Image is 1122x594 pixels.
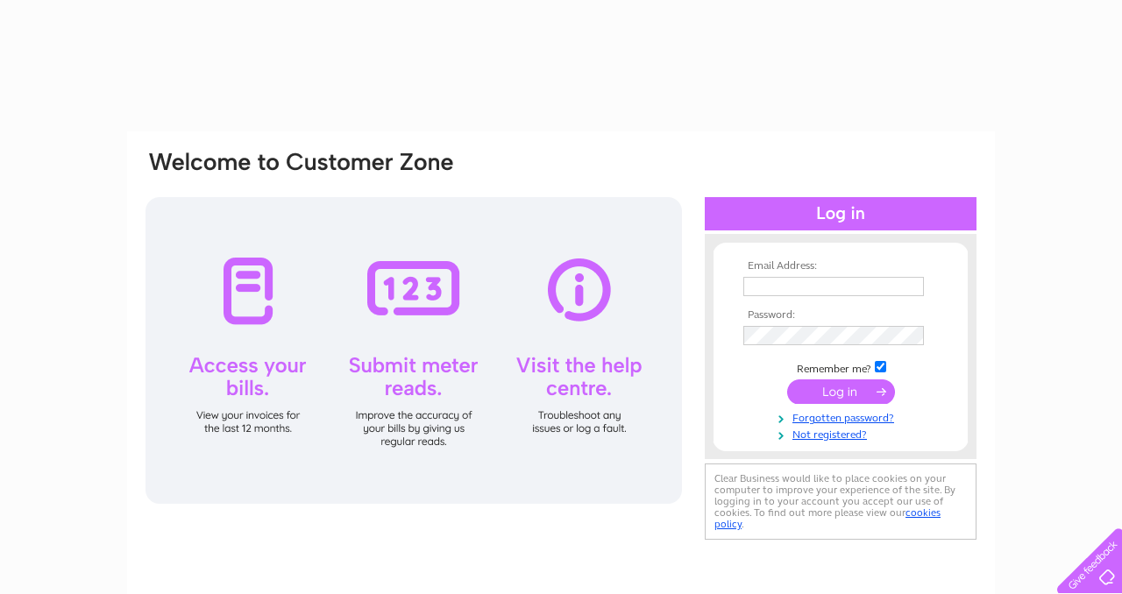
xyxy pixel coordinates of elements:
[739,358,942,376] td: Remember me?
[705,463,976,540] div: Clear Business would like to place cookies on your computer to improve your experience of the sit...
[743,425,942,442] a: Not registered?
[743,408,942,425] a: Forgotten password?
[714,506,941,530] a: cookies policy
[739,309,942,322] th: Password:
[787,379,895,404] input: Submit
[739,260,942,272] th: Email Address:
